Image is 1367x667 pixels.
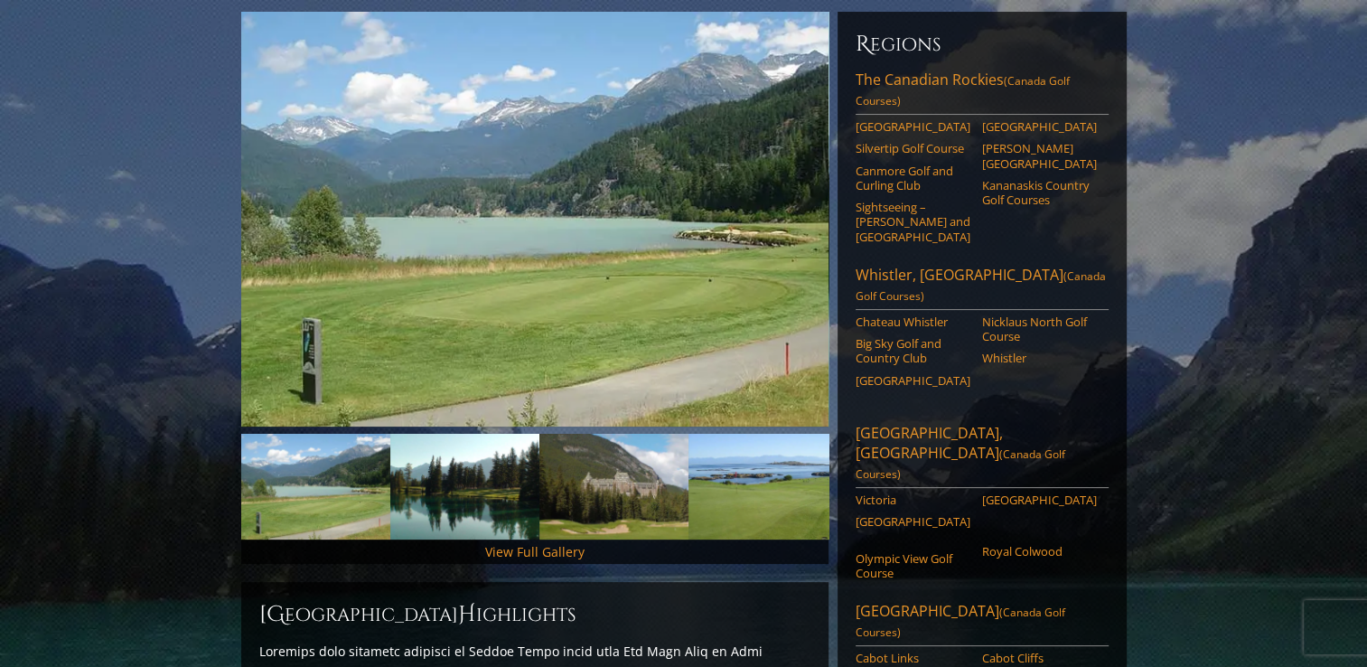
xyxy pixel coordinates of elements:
a: [PERSON_NAME][GEOGRAPHIC_DATA] [982,141,1097,171]
a: Silvertip Golf Course [856,141,970,155]
a: Royal Colwood [982,544,1097,559]
a: Sightseeing – [PERSON_NAME] and [GEOGRAPHIC_DATA] [856,200,970,244]
a: Nicklaus North Golf Course [982,315,1097,344]
h2: [GEOGRAPHIC_DATA] ighlights [259,600,810,629]
span: (Canada Golf Courses) [856,605,1065,640]
a: [GEOGRAPHIC_DATA] [982,493,1097,507]
a: Whistler [982,351,1097,365]
span: (Canada Golf Courses) [856,73,1070,108]
a: [GEOGRAPHIC_DATA] [856,373,970,388]
a: Canmore Golf and Curling Club [856,164,970,193]
span: H [458,600,476,629]
a: Whistler, [GEOGRAPHIC_DATA](Canada Golf Courses) [856,265,1109,310]
a: [GEOGRAPHIC_DATA] [982,119,1097,134]
a: The Canadian Rockies(Canada Golf Courses) [856,70,1109,115]
a: [GEOGRAPHIC_DATA](Canada Golf Courses) [856,601,1109,646]
a: [GEOGRAPHIC_DATA] [856,514,970,529]
a: Cabot Cliffs [982,651,1097,665]
a: Olympic View Golf Course [856,551,970,581]
h6: Regions [856,30,1109,59]
span: (Canada Golf Courses) [856,268,1106,304]
a: Victoria [856,493,970,507]
a: Chateau Whistler [856,315,970,329]
a: [GEOGRAPHIC_DATA], [GEOGRAPHIC_DATA](Canada Golf Courses) [856,423,1109,488]
a: [GEOGRAPHIC_DATA] [856,119,970,134]
a: View Full Gallery [485,543,585,560]
a: Big Sky Golf and Country Club [856,336,970,366]
a: Kananaskis Country Golf Courses [982,178,1097,208]
span: (Canada Golf Courses) [856,446,1065,482]
a: Cabot Links [856,651,970,665]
